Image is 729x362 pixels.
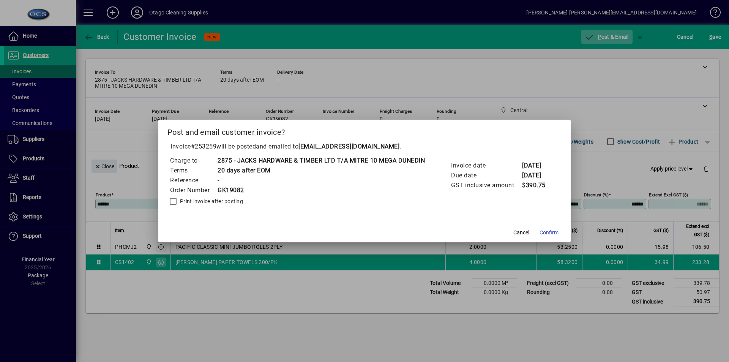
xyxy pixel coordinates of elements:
p: Invoice will be posted . [167,142,562,151]
td: $390.75 [522,180,552,190]
span: and emailed to [256,143,399,150]
b: [EMAIL_ADDRESS][DOMAIN_NAME] [298,143,399,150]
button: Cancel [509,226,533,239]
span: Cancel [513,229,529,237]
td: Terms [170,166,217,175]
td: [DATE] [522,171,552,180]
span: #253259 [191,143,217,150]
h2: Post and email customer invoice? [158,120,571,142]
td: 20 days after EOM [217,166,425,175]
td: 2875 - JACKS HARDWARE & TIMBER LTD T/A MITRE 10 MEGA DUNEDIN [217,156,425,166]
td: Order Number [170,185,217,195]
td: [DATE] [522,161,552,171]
label: Print invoice after posting [178,198,243,205]
td: GST inclusive amount [451,180,522,190]
td: - [217,175,425,185]
td: GK19082 [217,185,425,195]
td: Due date [451,171,522,180]
td: Invoice date [451,161,522,171]
button: Confirm [536,226,562,239]
span: Confirm [540,229,559,237]
td: Reference [170,175,217,185]
td: Charge to [170,156,217,166]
